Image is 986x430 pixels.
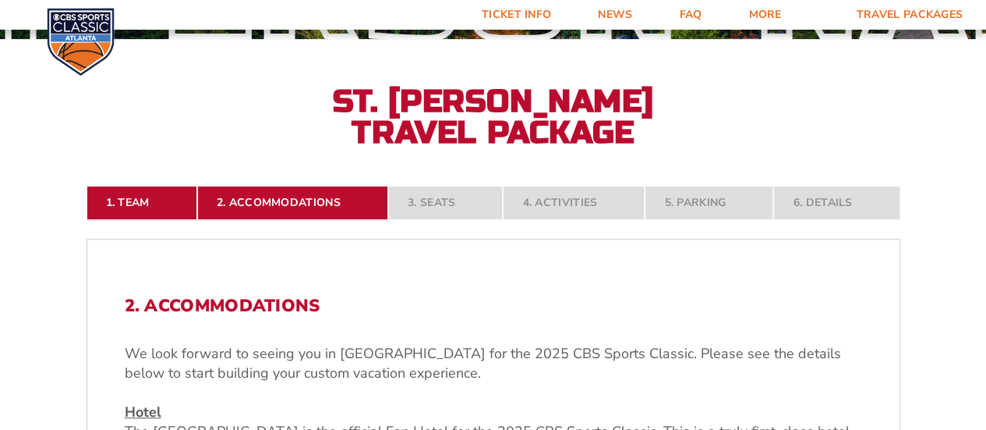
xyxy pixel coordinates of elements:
[125,403,161,421] u: Hotel
[47,8,115,76] img: CBS Sports Classic
[87,186,197,220] a: 1. Team
[322,86,665,148] h2: St. [PERSON_NAME] Travel Package
[125,296,862,316] h2: 2. Accommodations
[125,344,862,383] p: We look forward to seeing you in [GEOGRAPHIC_DATA] for the 2025 CBS Sports Classic. Please see th...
